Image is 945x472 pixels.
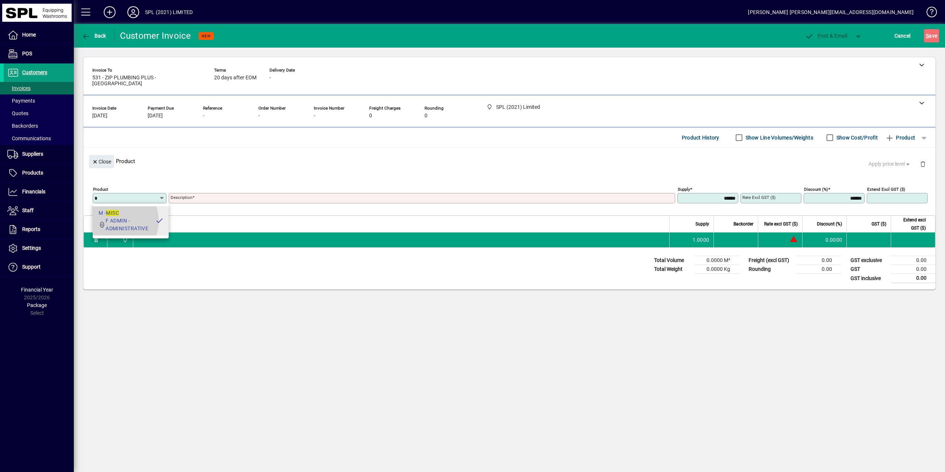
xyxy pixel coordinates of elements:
[22,245,41,251] span: Settings
[4,107,74,120] a: Quotes
[21,287,53,293] span: Financial Year
[926,30,937,42] span: ave
[214,75,257,81] span: 20 days after EOM
[4,164,74,182] a: Products
[92,113,107,119] span: [DATE]
[4,82,74,94] a: Invoices
[678,187,690,192] mat-label: Supply
[4,258,74,276] a: Support
[805,33,848,39] span: ost & Email
[4,239,74,258] a: Settings
[914,161,932,167] app-page-header-button: Delete
[80,29,108,42] button: Back
[369,113,372,119] span: 0
[7,85,31,91] span: Invoices
[891,256,935,265] td: 0.00
[4,45,74,63] a: POS
[27,302,47,308] span: Package
[866,158,914,171] button: Apply price level
[269,75,271,81] span: -
[74,29,114,42] app-page-header-button: Back
[894,30,911,42] span: Cancel
[4,120,74,132] a: Backorders
[693,236,709,244] span: 1.0000
[921,1,936,25] a: Knowledge Base
[4,201,74,220] a: Staff
[258,113,260,119] span: -
[744,134,813,141] label: Show Line Volumes/Weights
[4,220,74,239] a: Reports
[926,33,929,39] span: S
[818,33,821,39] span: P
[4,94,74,107] a: Payments
[695,220,709,228] span: Supply
[742,195,776,200] mat-label: Rate excl GST ($)
[891,274,935,283] td: 0.00
[745,265,797,274] td: Rounding
[733,220,753,228] span: Backorder
[7,135,51,141] span: Communications
[679,131,722,144] button: Product History
[7,98,35,104] span: Payments
[82,33,106,39] span: Back
[121,6,145,19] button: Profile
[89,155,114,168] button: Close
[93,187,108,192] mat-label: Product
[92,75,203,87] span: 531 - ZIP PLUMBING PLUS - [GEOGRAPHIC_DATA]
[4,145,74,163] a: Suppliers
[314,113,315,119] span: -
[4,183,74,201] a: Financials
[797,256,841,265] td: 0.00
[22,32,36,38] span: Home
[847,265,891,274] td: GST
[120,30,191,42] div: Customer Invoice
[22,151,43,157] span: Suppliers
[764,220,798,228] span: Rate excl GST ($)
[914,155,932,173] button: Delete
[650,256,695,265] td: Total Volume
[92,156,111,168] span: Close
[202,34,211,38] span: NEW
[802,232,846,247] td: 0.0000
[695,256,739,265] td: 0.0000 M³
[804,187,828,192] mat-label: Discount (%)
[891,265,935,274] td: 0.00
[835,134,878,141] label: Show Cost/Profit
[22,264,41,270] span: Support
[98,6,121,19] button: Add
[145,6,193,18] div: SPL (2021) LIMITED
[695,265,739,274] td: 0.0000 Kg
[896,216,926,232] span: Extend excl GST ($)
[22,51,32,56] span: POS
[872,220,886,228] span: GST ($)
[847,256,891,265] td: GST exclusive
[867,187,905,192] mat-label: Extend excl GST ($)
[120,236,129,244] span: SPL (2021) Limited
[148,113,163,119] span: [DATE]
[425,113,427,119] span: 0
[112,220,121,228] span: Item
[22,189,45,194] span: Financials
[650,265,695,274] td: Total Weight
[87,158,116,165] app-page-header-button: Close
[801,29,851,42] button: Post & Email
[22,226,40,232] span: Reports
[7,123,38,129] span: Backorders
[4,26,74,44] a: Home
[4,132,74,145] a: Communications
[22,207,34,213] span: Staff
[869,160,911,168] span: Apply price level
[7,110,28,116] span: Quotes
[748,6,914,18] div: [PERSON_NAME] [PERSON_NAME][EMAIL_ADDRESS][DOMAIN_NAME]
[797,265,841,274] td: 0.00
[893,29,913,42] button: Cancel
[83,148,935,175] div: Product
[924,29,939,42] button: Save
[171,195,192,200] mat-label: Description
[682,132,719,144] span: Product History
[745,256,797,265] td: Freight (excl GST)
[817,220,842,228] span: Discount (%)
[22,170,43,176] span: Products
[847,274,891,283] td: GST inclusive
[138,220,160,228] span: Description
